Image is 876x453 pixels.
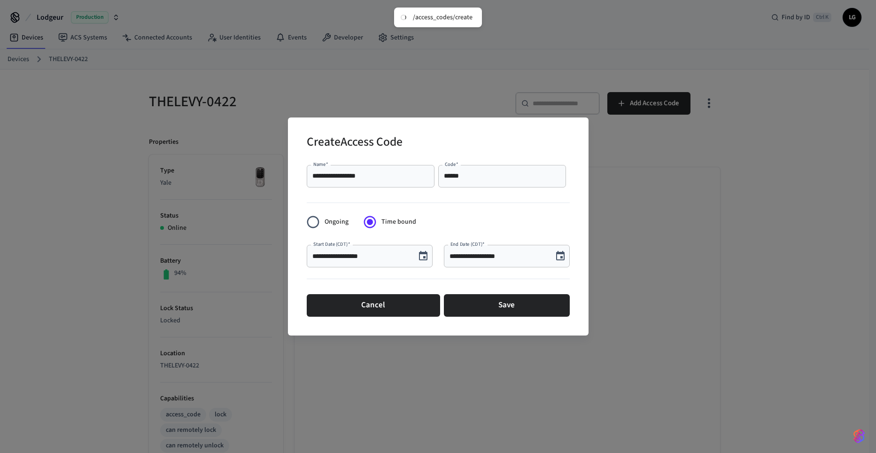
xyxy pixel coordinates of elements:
div: /access_codes/create [413,13,473,22]
h2: Create Access Code [307,129,403,157]
label: Code [445,161,458,168]
label: Name [313,161,328,168]
span: Time bound [381,217,416,227]
button: Cancel [307,294,440,317]
button: Save [444,294,570,317]
img: SeamLogoGradient.69752ec5.svg [853,429,865,444]
label: Start Date (CDT) [313,241,350,248]
label: End Date (CDT) [450,241,485,248]
button: Choose date, selected date is Sep 14, 2025 [551,247,570,266]
span: Ongoing [325,217,349,227]
button: Choose date, selected date is Sep 12, 2025 [414,247,433,266]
